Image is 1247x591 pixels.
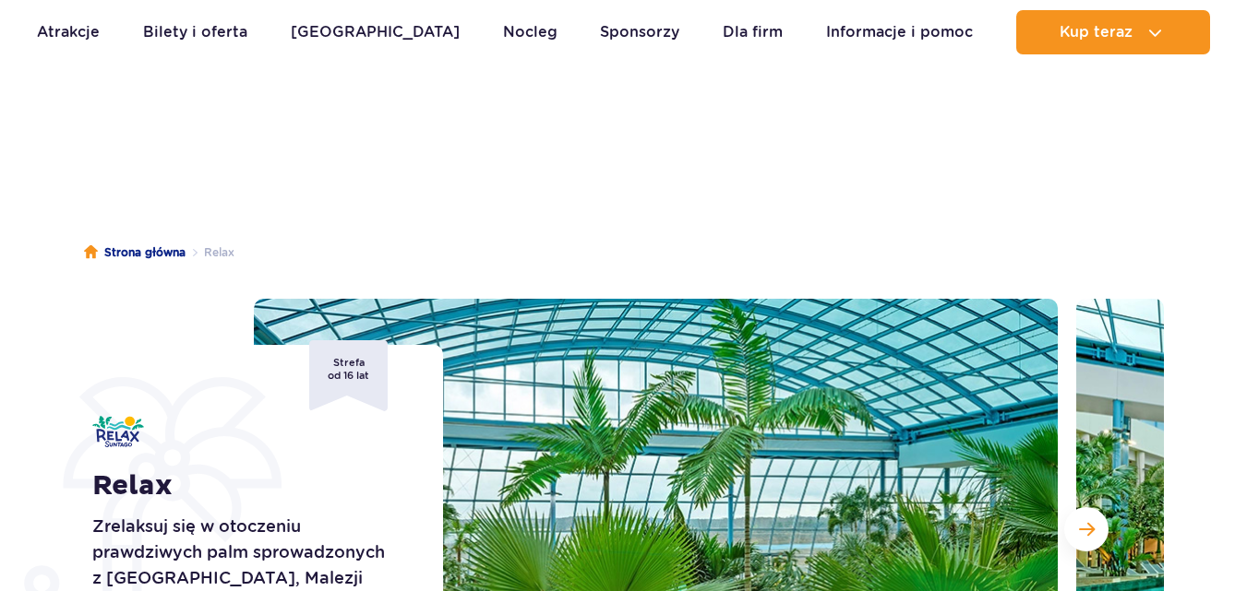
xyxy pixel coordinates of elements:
[92,416,144,447] img: Relax
[1064,507,1109,551] button: Następny slajd
[92,469,402,502] h1: Relax
[1060,24,1133,41] span: Kup teraz
[826,10,973,54] a: Informacje i pomoc
[723,10,783,54] a: Dla firm
[600,10,679,54] a: Sponsorzy
[186,243,234,262] li: Relax
[84,243,186,262] a: Strona główna
[1016,10,1210,54] button: Kup teraz
[37,10,100,54] a: Atrakcje
[291,10,460,54] a: [GEOGRAPHIC_DATA]
[143,10,247,54] a: Bilety i oferta
[503,10,558,54] a: Nocleg
[309,340,388,411] span: Strefa od 16 lat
